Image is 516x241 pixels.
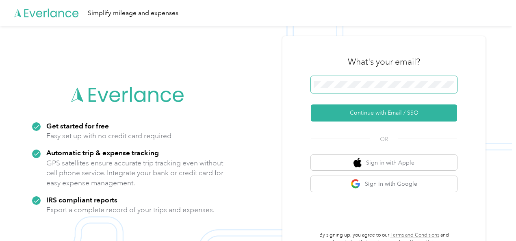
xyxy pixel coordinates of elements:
[390,232,439,238] a: Terms and Conditions
[46,195,117,204] strong: IRS compliant reports
[370,135,398,143] span: OR
[46,148,159,157] strong: Automatic trip & expense tracking
[311,155,457,171] button: apple logoSign in with Apple
[88,8,178,18] div: Simplify mileage and expenses
[351,179,361,189] img: google logo
[348,56,420,67] h3: What's your email?
[311,104,457,122] button: Continue with Email / SSO
[311,176,457,192] button: google logoSign in with Google
[46,131,171,141] p: Easy set up with no credit card required
[353,158,362,168] img: apple logo
[46,122,109,130] strong: Get started for free
[46,205,215,215] p: Export a complete record of your trips and expenses.
[46,158,224,188] p: GPS satellites ensure accurate trip tracking even without cell phone service. Integrate your bank...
